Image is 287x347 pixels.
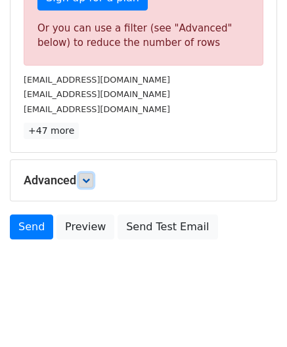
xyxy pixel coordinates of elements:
iframe: Chat Widget [221,284,287,347]
h5: Advanced [24,173,263,188]
a: Send Test Email [118,214,217,239]
a: Preview [56,214,114,239]
a: Send [10,214,53,239]
a: +47 more [24,123,79,139]
small: [EMAIL_ADDRESS][DOMAIN_NAME] [24,75,170,85]
div: Or you can use a filter (see "Advanced" below) to reduce the number of rows [37,21,250,51]
small: [EMAIL_ADDRESS][DOMAIN_NAME] [24,89,170,99]
small: [EMAIL_ADDRESS][DOMAIN_NAME] [24,104,170,114]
